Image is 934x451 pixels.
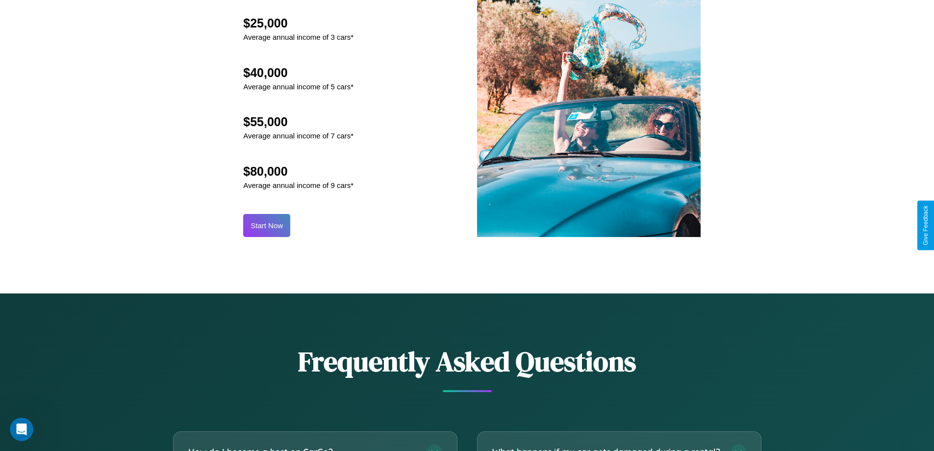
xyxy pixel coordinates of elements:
[10,418,33,441] iframe: Intercom live chat
[173,343,761,380] h2: Frequently Asked Questions
[243,129,353,142] p: Average annual income of 7 cars*
[243,66,353,80] h2: $40,000
[243,115,353,129] h2: $55,000
[243,179,353,192] p: Average annual income of 9 cars*
[243,214,290,237] button: Start Now
[243,16,353,30] h2: $25,000
[243,164,353,179] h2: $80,000
[243,30,353,44] p: Average annual income of 3 cars*
[243,80,353,93] p: Average annual income of 5 cars*
[922,206,929,245] div: Give Feedback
